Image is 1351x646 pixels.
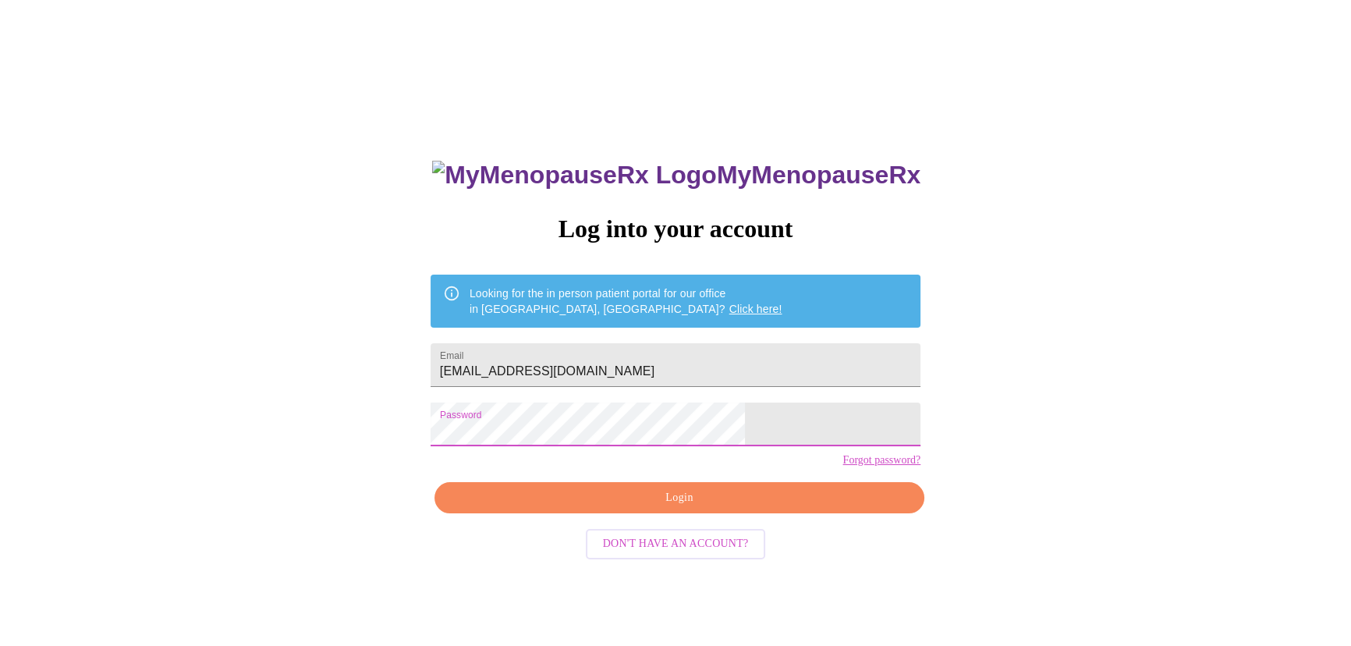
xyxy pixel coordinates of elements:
[603,534,749,554] span: Don't have an account?
[432,161,920,190] h3: MyMenopauseRx
[470,279,782,323] div: Looking for the in person patient portal for our office in [GEOGRAPHIC_DATA], [GEOGRAPHIC_DATA]?
[842,454,920,467] a: Forgot password?
[431,215,920,243] h3: Log into your account
[582,536,770,549] a: Don't have an account?
[434,482,924,514] button: Login
[452,488,906,508] span: Login
[729,303,782,315] a: Click here!
[586,529,766,559] button: Don't have an account?
[432,161,716,190] img: MyMenopauseRx Logo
